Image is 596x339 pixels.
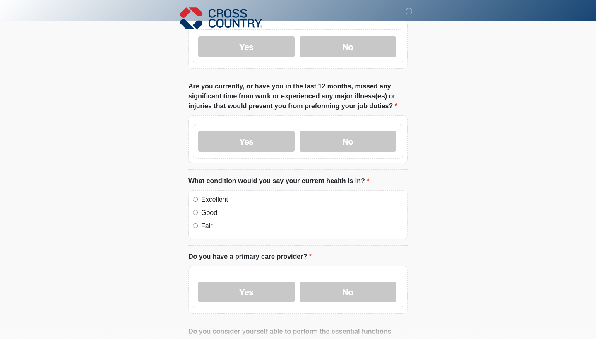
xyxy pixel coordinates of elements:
label: Yes [198,36,295,57]
label: Yes [198,282,295,302]
label: Fair [201,221,403,231]
input: Fair [193,223,198,228]
label: What condition would you say your current health is in? [188,176,369,186]
label: Are you currently, or have you in the last 12 months, missed any significant time from work or ex... [188,81,408,111]
label: No [300,36,396,57]
input: Excellent [193,197,198,202]
label: No [300,282,396,302]
img: Cross Country Logo [180,6,262,30]
input: Good [193,210,198,215]
label: No [300,131,396,152]
label: Yes [198,131,295,152]
label: Excellent [201,195,403,205]
label: Do you have a primary care provider? [188,252,312,262]
label: Good [201,208,403,218]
